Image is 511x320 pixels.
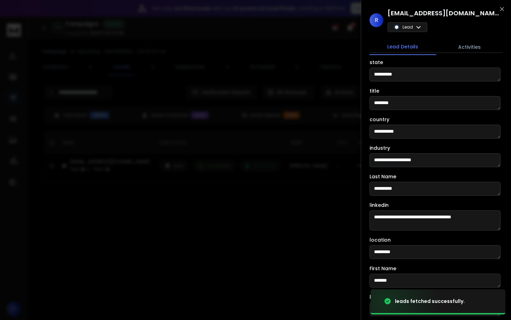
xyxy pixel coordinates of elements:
label: state [370,60,383,65]
label: country [370,117,389,122]
label: linkedin [370,203,389,208]
label: location [370,237,391,242]
span: R [370,13,383,27]
h1: [EMAIL_ADDRESS][DOMAIN_NAME] [388,8,499,18]
button: Lead Details [370,39,436,55]
p: Lead [403,24,413,30]
label: Last Name [370,174,396,179]
label: title [370,88,379,93]
button: Activities [436,39,503,55]
label: industry [370,146,390,150]
label: First Name [370,266,396,271]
